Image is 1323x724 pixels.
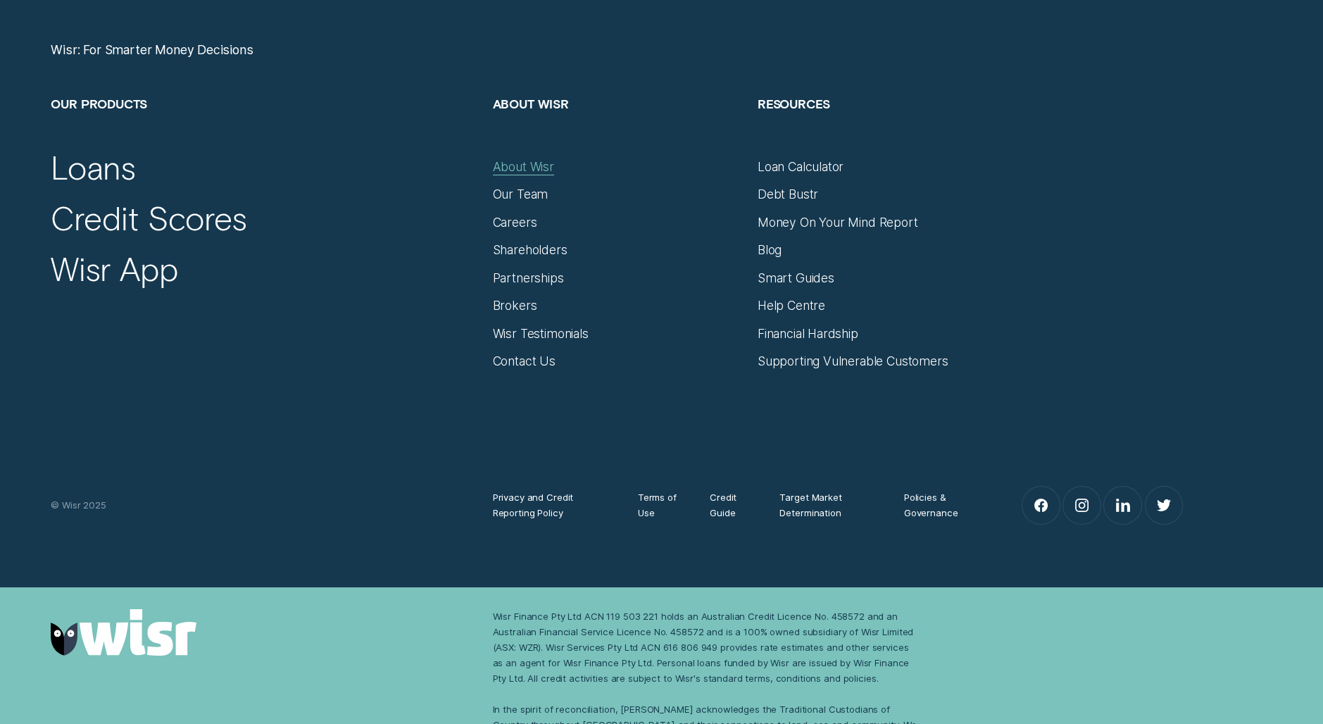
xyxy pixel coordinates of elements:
[51,96,477,159] h2: Our Products
[493,490,610,521] a: Privacy and Credit Reporting Policy
[493,354,556,369] a: Contact Us
[758,326,858,342] a: Financial Hardship
[51,42,253,58] a: Wisr: For Smarter Money Decisions
[758,187,818,202] a: Debt Bustr
[710,490,752,521] a: Credit Guide
[758,159,844,175] a: Loan Calculator
[638,490,682,521] a: Terms of Use
[779,490,876,521] a: Target Market Determination
[904,490,979,521] a: Policies & Governance
[51,197,247,237] a: Credit Scores
[51,146,135,187] a: Loans
[493,96,742,159] h2: About Wisr
[43,498,484,513] div: © Wisr 2025
[758,96,1007,159] h2: Resources
[1104,487,1141,524] a: LinkedIn
[51,609,196,656] img: Wisr
[493,242,568,258] a: Shareholders
[493,270,564,286] a: Partnerships
[758,354,948,369] a: Supporting Vulnerable Customers
[493,187,548,202] a: Our Team
[758,215,918,230] a: Money On Your Mind Report
[493,215,537,230] a: Careers
[758,242,782,258] a: Blog
[51,248,177,288] a: Wisr App
[1063,487,1101,524] a: Instagram
[758,270,834,286] a: Smart Guides
[493,298,537,313] a: Brokers
[1022,487,1060,524] a: Facebook
[758,298,825,313] a: Help Centre
[493,326,589,342] a: Wisr Testimonials
[493,159,554,175] a: About Wisr
[1146,487,1183,524] a: Twitter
